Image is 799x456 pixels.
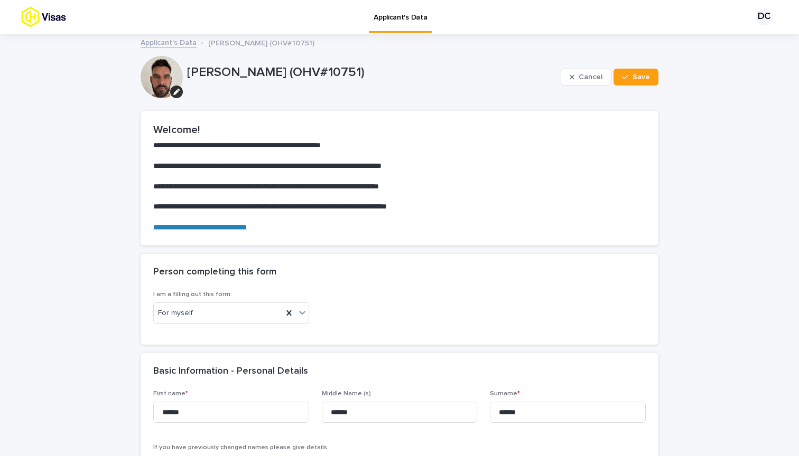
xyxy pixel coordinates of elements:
p: [PERSON_NAME] (OHV#10751) [208,36,314,48]
a: Applicant's Data [141,36,197,48]
span: First name [153,391,188,397]
div: DC [756,8,773,25]
p: [PERSON_NAME] (OHV#10751) [187,65,556,80]
button: Cancel [561,69,611,85]
button: Save [614,69,658,85]
h2: Person completing this form [153,267,276,278]
span: For myself [158,308,193,319]
span: Cancel [579,73,602,81]
img: tx8HrbJQv2PFQx4TXEq5 [21,6,104,27]
span: Save [633,73,650,81]
span: If you have previously changed names please give details. [153,444,329,451]
span: Surname [490,391,520,397]
span: Middle Name (s) [322,391,371,397]
h2: Welcome! [153,123,646,136]
h2: Basic Information - Personal Details [153,366,308,377]
span: I am a filling out this form: [153,291,232,298]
